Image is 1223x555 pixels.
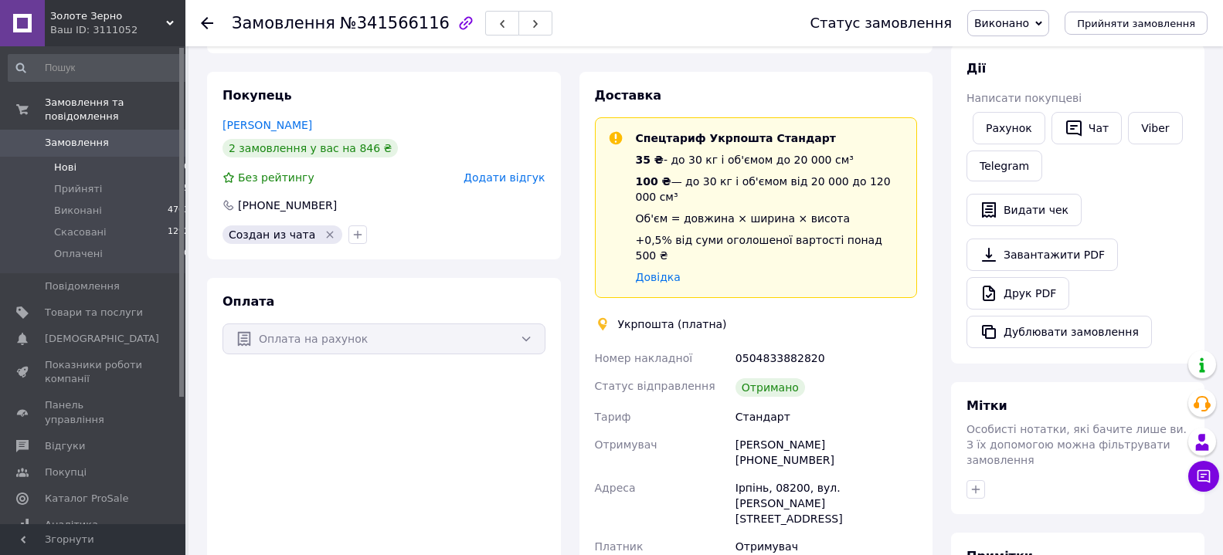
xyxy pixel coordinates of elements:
[595,540,644,553] span: Платник
[238,171,314,184] span: Без рейтингу
[967,423,1187,466] span: Особисті нотатки, які бачите лише ви. З їх допомогою можна фільтрувати замовлення
[595,380,715,392] span: Статус відправлення
[45,332,159,346] span: [DEMOGRAPHIC_DATA]
[464,171,545,184] span: Додати відгук
[8,54,191,82] input: Пошук
[184,182,189,196] span: 5
[636,154,664,166] span: 35 ₴
[54,247,103,261] span: Оплачені
[967,398,1007,413] span: Мітки
[168,204,189,218] span: 4703
[1188,461,1219,492] button: Чат з покупцем
[45,465,87,479] span: Покупці
[636,211,905,226] div: Об'єм = довжина × ширина × висота
[732,344,920,372] div: 0504833882820
[595,352,693,364] span: Номер накладної
[732,474,920,533] div: Ірпінь, 08200, вул. [PERSON_NAME][STREET_ADDRESS]
[54,225,107,239] span: Скасовані
[223,119,312,131] a: [PERSON_NAME]
[45,518,98,532] span: Аналітика
[324,228,336,241] svg: Видалити мітку
[595,482,636,494] span: Адреса
[54,182,102,196] span: Прийняті
[45,306,143,320] span: Товари та послуги
[54,161,76,174] span: Нові
[595,88,662,103] span: Доставка
[973,112,1045,144] button: Рахунок
[967,92,1082,104] span: Написати покупцеві
[595,438,657,451] span: Отримувач
[974,17,1029,29] span: Виконано
[340,14,450,32] span: №341566116
[45,492,128,506] span: Каталог ProSale
[967,239,1118,271] a: Завантажити PDF
[732,431,920,474] div: [PERSON_NAME] [PHONE_NUMBER]
[45,358,143,386] span: Показники роботи компанії
[50,23,185,37] div: Ваш ID: 3111052
[810,15,952,31] div: Статус замовлення
[201,15,213,31] div: Повернутися назад
[223,139,398,157] div: 2 замовлення у вас на 846 ₴
[636,232,905,263] div: +0,5% від суми оголошеної вартості понад 500 ₴
[45,279,120,293] span: Повідомлення
[45,96,185,124] span: Замовлення та повідомлення
[45,398,143,426] span: Панель управління
[967,277,1069,310] a: Друк PDF
[636,271,681,283] a: Довідка
[636,174,905,205] div: — до 30 кг і об'ємом від 20 000 до 120 000 см³
[1128,112,1182,144] a: Viber
[168,225,189,239] span: 1292
[1051,112,1122,144] button: Чат
[184,161,189,174] span: 0
[967,316,1152,348] button: Дублювати замовлення
[967,151,1042,181] a: Telegram
[45,136,109,150] span: Замовлення
[223,294,274,309] span: Оплата
[1065,12,1208,35] button: Прийняти замовлення
[1077,18,1195,29] span: Прийняти замовлення
[45,439,85,453] span: Відгуки
[636,132,836,144] span: Спецтариф Укрпошта Стандарт
[735,378,805,397] div: Отримано
[184,247,189,261] span: 0
[636,152,905,168] div: - до 30 кг і об'ємом до 20 000 см³
[636,175,671,188] span: 100 ₴
[54,204,102,218] span: Виконані
[732,403,920,431] div: Стандарт
[595,411,631,423] span: Тариф
[236,198,338,213] div: [PHONE_NUMBER]
[223,88,292,103] span: Покупець
[232,14,335,32] span: Замовлення
[229,228,315,241] span: Создан из чата
[614,316,731,332] div: Укрпошта (платна)
[967,194,1082,226] button: Видати чек
[50,9,166,23] span: Золоте Зерно
[967,61,986,76] span: Дії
